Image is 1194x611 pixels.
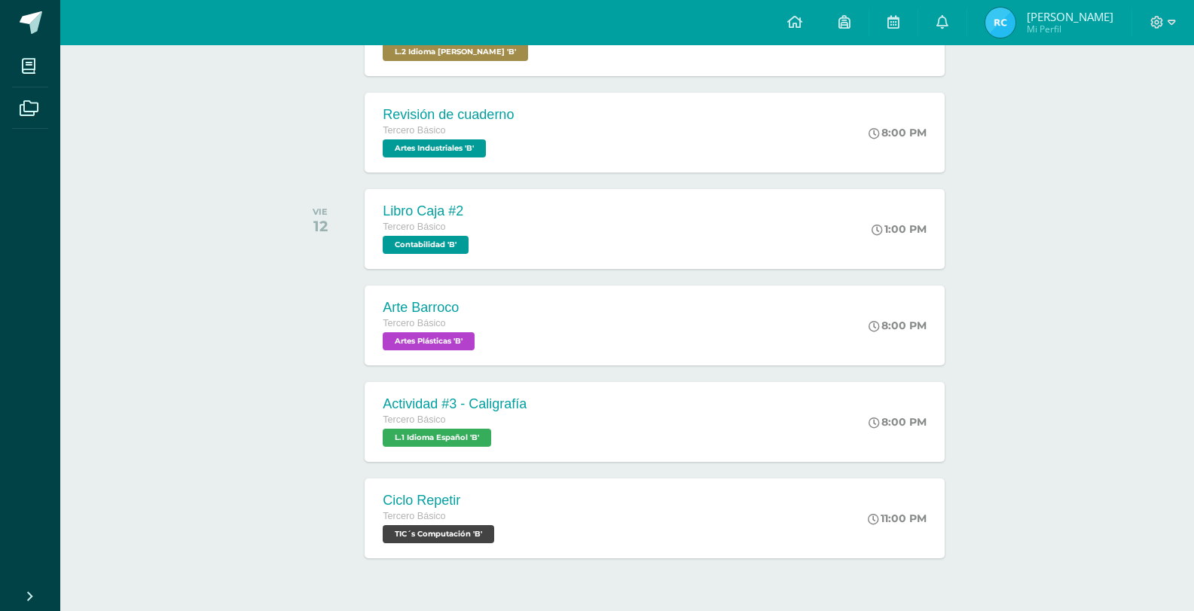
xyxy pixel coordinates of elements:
[383,396,527,412] div: Actividad #3 - Caligrafía
[383,107,514,123] div: Revisión de cuaderno
[383,493,498,509] div: Ciclo Repetir
[383,511,445,521] span: Tercero Básico
[383,139,486,157] span: Artes Industriales 'B'
[869,319,927,332] div: 8:00 PM
[383,236,469,254] span: Contabilidad 'B'
[313,206,328,217] div: VIE
[869,126,927,139] div: 8:00 PM
[383,300,478,316] div: Arte Barroco
[383,221,445,232] span: Tercero Básico
[872,222,927,236] div: 1:00 PM
[383,525,494,543] span: TIC´s Computación 'B'
[383,332,475,350] span: Artes Plásticas 'B'
[383,429,491,447] span: L.1 Idioma Español 'B'
[869,415,927,429] div: 8:00 PM
[1027,23,1113,35] span: Mi Perfil
[383,43,528,61] span: L.2 Idioma Maya Kaqchikel 'B'
[1027,9,1113,24] span: [PERSON_NAME]
[383,125,445,136] span: Tercero Básico
[313,217,328,235] div: 12
[383,414,445,425] span: Tercero Básico
[383,203,472,219] div: Libro Caja #2
[383,318,445,328] span: Tercero Básico
[868,512,927,525] div: 11:00 PM
[985,8,1015,38] img: b267056732fc5bd767e1306c90ee396b.png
